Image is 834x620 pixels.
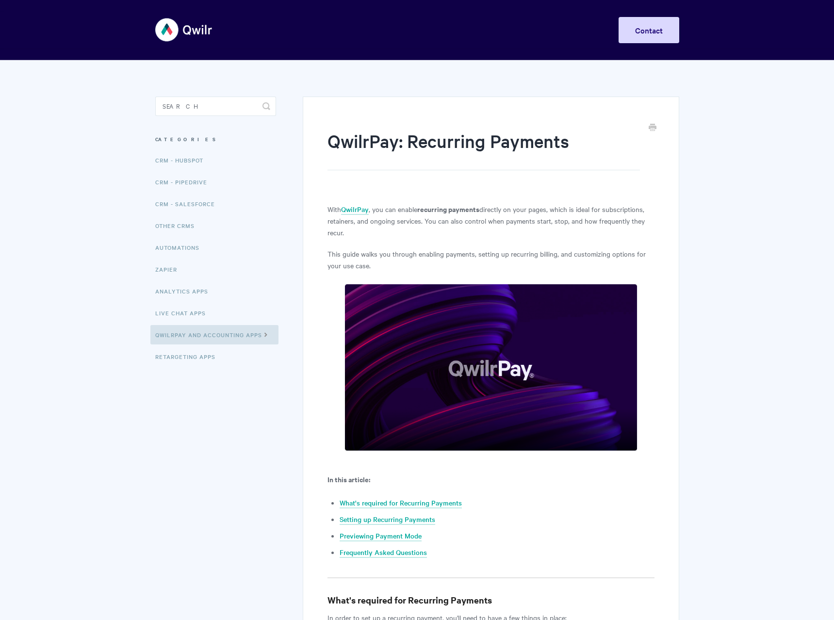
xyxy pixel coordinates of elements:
strong: recurring payments [417,204,479,214]
a: CRM - Pipedrive [155,172,214,192]
a: CRM - HubSpot [155,150,211,170]
h3: Categories [155,131,276,148]
a: Previewing Payment Mode [340,531,422,541]
img: Qwilr Help Center [155,12,213,48]
h1: QwilrPay: Recurring Payments [327,129,639,170]
p: This guide walks you through enabling payments, setting up recurring billing, and customizing opt... [327,248,654,271]
a: Other CRMs [155,216,202,235]
a: Analytics Apps [155,281,215,301]
b: In this article: [327,474,370,484]
a: QwilrPay [341,204,369,215]
p: With , you can enable directly on your pages, which is ideal for subscriptions, retainers, and on... [327,203,654,238]
img: file-hBILISBX3B.png [344,284,638,451]
h3: What's required for Recurring Payments [327,593,654,607]
a: Zapier [155,260,184,279]
a: CRM - Salesforce [155,194,222,213]
a: Print this Article [649,123,656,133]
a: Automations [155,238,207,257]
a: Contact [619,17,679,43]
a: Retargeting Apps [155,347,223,366]
input: Search [155,97,276,116]
a: Setting up Recurring Payments [340,514,435,525]
a: Live Chat Apps [155,303,213,323]
a: Frequently Asked Questions [340,547,427,558]
a: What's required for Recurring Payments [340,498,462,508]
a: QwilrPay and Accounting Apps [150,325,278,344]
